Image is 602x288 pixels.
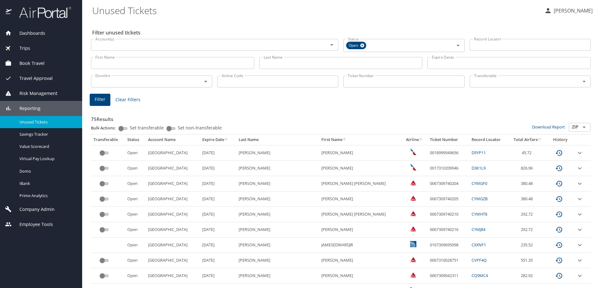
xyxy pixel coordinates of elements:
td: [PERSON_NAME] [236,253,319,268]
span: Value Scorecard [19,144,75,149]
td: Open [125,176,145,191]
p: Bulk Actions: [91,125,121,131]
img: icon-airportal.png [6,6,12,18]
button: sort [342,138,347,142]
span: Savings Tracker [19,131,75,137]
button: expand row [576,195,584,203]
button: expand row [576,272,584,280]
button: Open [327,40,336,49]
td: [DATE] [200,176,236,191]
td: [GEOGRAPHIC_DATA] [145,161,200,176]
th: Record Locator [469,134,509,145]
td: Open [125,268,145,284]
div: Transferable [93,137,122,143]
td: [GEOGRAPHIC_DATA] [145,268,200,284]
td: [PERSON_NAME] [319,253,402,268]
td: [DATE] [200,253,236,268]
td: 826.96 [509,161,547,176]
td: 0017310209946 [427,161,469,176]
td: [GEOGRAPHIC_DATA] [145,207,200,222]
button: expand row [576,165,584,172]
button: sort [419,138,423,142]
button: sort [224,138,229,142]
td: [GEOGRAPHIC_DATA] [145,253,200,268]
button: Open [580,123,589,132]
td: JAMESEDWARDJR [319,238,402,253]
button: Open [454,41,462,50]
td: [DATE] [200,207,236,222]
button: expand row [576,149,584,157]
th: Status [125,134,145,145]
a: CYMGF0 [472,181,487,186]
td: [PERSON_NAME] [236,161,319,176]
p: [PERSON_NAME] [552,7,593,14]
img: American Airlines [410,164,416,170]
img: airportal-logo.png [12,6,71,18]
button: expand row [576,241,584,249]
button: expand row [576,257,584,264]
h3: 75 Results [91,112,591,123]
button: expand row [576,226,584,233]
button: sort [538,138,542,142]
h1: Unused Tickets [92,1,539,20]
span: IBank [19,181,75,186]
span: Virtual Pay Lookup [19,156,75,162]
td: [GEOGRAPHIC_DATA] [145,176,200,191]
td: [DATE] [200,145,236,160]
th: Airline [402,134,427,145]
td: 0067309740204 [427,176,469,191]
td: 0167309695098 [427,238,469,253]
a: CXXNF1 [472,242,486,248]
th: Last Name [236,134,319,145]
td: 380.48 [509,191,547,207]
td: [PERSON_NAME] [236,222,319,238]
button: Filter [90,94,110,106]
td: 380.48 [509,176,547,191]
a: CYMJ84 [472,227,485,232]
td: 551.35 [509,253,547,268]
img: American Airlines [410,149,416,155]
img: Delta Airlines [410,210,416,217]
td: 0018999949656 [427,145,469,160]
td: [PERSON_NAME] [319,191,402,207]
span: Clear Filters [115,96,140,104]
td: [GEOGRAPHIC_DATA] [145,222,200,238]
button: expand row [576,211,584,218]
td: [GEOGRAPHIC_DATA] [145,145,200,160]
td: 292.72 [509,222,547,238]
span: Travel Approval [12,75,53,82]
td: 0067309740210 [427,207,469,222]
button: expand row [576,180,584,187]
td: 45.72 [509,145,547,160]
button: Clear Filters [113,94,143,106]
td: 0067309042311 [427,268,469,284]
td: [GEOGRAPHIC_DATA] [145,191,200,207]
div: Open [346,42,366,49]
td: [PERSON_NAME] [PERSON_NAME] [319,176,402,191]
a: CYMGZB [472,196,488,202]
td: Open [125,222,145,238]
span: Risk Management [12,90,57,97]
th: History [547,134,573,145]
h2: Filter unused tickets [92,28,592,38]
span: Trips [12,45,30,52]
th: Expire Date [200,134,236,145]
td: 0067310028751 [427,253,469,268]
td: [PERSON_NAME] [319,222,402,238]
td: [PERSON_NAME] [236,176,319,191]
td: Open [125,191,145,207]
span: Domo [19,168,75,174]
td: 235.52 [509,238,547,253]
td: Open [125,145,145,160]
a: CQ9MC4 [472,273,488,278]
td: [PERSON_NAME] [236,238,319,253]
span: Filter [95,96,105,103]
td: [PERSON_NAME] [319,145,402,160]
td: [DATE] [200,222,236,238]
button: Open [201,77,210,86]
a: CYMHT8 [472,211,487,217]
td: [DATE] [200,191,236,207]
img: Delta Airlines [410,272,416,278]
td: Open [125,161,145,176]
button: Open [580,77,589,86]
